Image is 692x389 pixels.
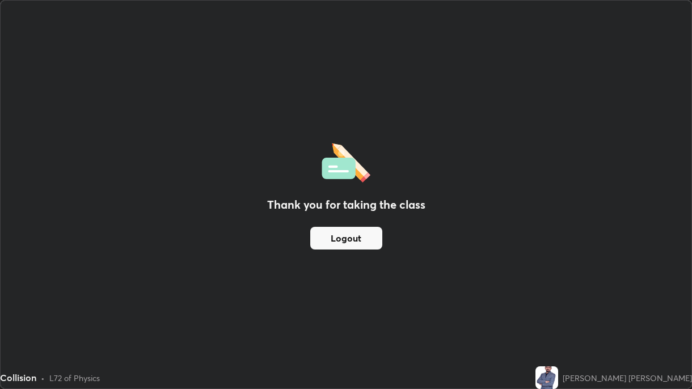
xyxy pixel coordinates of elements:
[41,372,45,384] div: •
[310,227,382,250] button: Logout
[563,372,692,384] div: [PERSON_NAME] [PERSON_NAME]
[267,196,425,213] h2: Thank you for taking the class
[322,139,370,183] img: offlineFeedback.1438e8b3.svg
[535,366,558,389] img: eb3a979bad86496f9925e30dd98b2782.jpg
[49,372,100,384] div: L72 of Physics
